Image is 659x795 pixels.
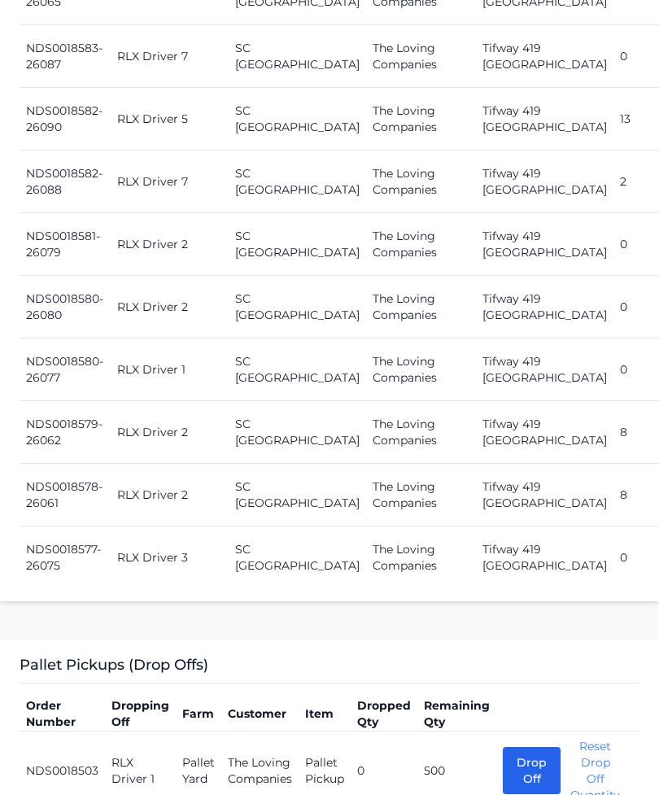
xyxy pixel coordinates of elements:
td: NDS0018580-26080 [20,277,111,339]
td: The Loving Companies [366,277,476,339]
td: SC [GEOGRAPHIC_DATA] [229,151,366,214]
td: RLX Driver 7 [111,151,229,214]
td: NDS0018581-26079 [20,214,111,277]
td: Tifway 419 [GEOGRAPHIC_DATA] [476,277,613,339]
th: Order Number [20,697,105,732]
td: NDS0018577-26075 [20,527,111,590]
td: Tifway 419 [GEOGRAPHIC_DATA] [476,527,613,590]
th: Farm [176,697,221,732]
td: SC [GEOGRAPHIC_DATA] [229,527,366,590]
td: RLX Driver 5 [111,89,229,151]
th: Customer [221,697,299,732]
td: SC [GEOGRAPHIC_DATA] [229,26,366,89]
td: SC [GEOGRAPHIC_DATA] [229,339,366,402]
td: RLX Driver 2 [111,402,229,465]
td: NDS0018582-26090 [20,89,111,151]
td: NDS0018582-26088 [20,151,111,214]
td: Tifway 419 [GEOGRAPHIC_DATA] [476,465,613,527]
td: NDS0018579-26062 [20,402,111,465]
td: The Loving Companies [366,339,476,402]
th: Dropped Qty [351,697,417,732]
th: Item [299,697,351,732]
td: The Loving Companies [366,402,476,465]
td: Tifway 419 [GEOGRAPHIC_DATA] [476,26,613,89]
td: RLX Driver 3 [111,527,229,590]
td: The Loving Companies [366,26,476,89]
td: RLX Driver 2 [111,214,229,277]
td: Tifway 419 [GEOGRAPHIC_DATA] [476,339,613,402]
td: The Loving Companies [366,527,476,590]
td: Tifway 419 [GEOGRAPHIC_DATA] [476,214,613,277]
td: RLX Driver 2 [111,465,229,527]
td: SC [GEOGRAPHIC_DATA] [229,402,366,465]
th: Dropping Off [105,697,176,732]
td: Tifway 419 [GEOGRAPHIC_DATA] [476,151,613,214]
td: Tifway 419 [GEOGRAPHIC_DATA] [476,402,613,465]
td: RLX Driver 7 [111,26,229,89]
button: Drop Off [503,748,561,795]
td: The Loving Companies [366,214,476,277]
td: The Loving Companies [366,89,476,151]
td: NDS0018578-26061 [20,465,111,527]
td: NDS0018580-26077 [20,339,111,402]
td: SC [GEOGRAPHIC_DATA] [229,214,366,277]
th: Remaining Qty [417,697,496,732]
td: SC [GEOGRAPHIC_DATA] [229,465,366,527]
td: RLX Driver 1 [111,339,229,402]
td: The Loving Companies [366,151,476,214]
td: SC [GEOGRAPHIC_DATA] [229,89,366,151]
td: Tifway 419 [GEOGRAPHIC_DATA] [476,89,613,151]
td: NDS0018583-26087 [20,26,111,89]
td: RLX Driver 2 [111,277,229,339]
td: The Loving Companies [366,465,476,527]
td: SC [GEOGRAPHIC_DATA] [229,277,366,339]
h3: Pallet Pickups (Drop Offs) [20,654,639,684]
